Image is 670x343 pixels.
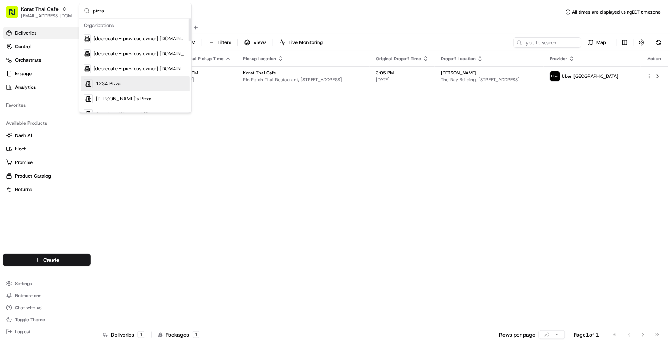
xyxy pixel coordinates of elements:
[376,77,429,83] span: [DATE]
[241,37,270,48] button: Views
[180,56,224,62] span: Original Pickup Time
[15,186,32,193] span: Returns
[15,305,42,311] span: Chat with us!
[3,3,78,21] button: Korat Thai Cafe[EMAIL_ADDRESS][DOMAIN_NAME]
[8,8,23,23] img: Nash
[26,79,95,85] div: We're available if you need us!
[584,37,610,48] button: Map
[53,127,91,133] a: Powered byPylon
[128,74,137,83] button: Start new chat
[93,3,187,18] input: Search...
[550,71,560,81] img: uber-new-logo.jpeg
[3,290,91,301] button: Notifications
[499,331,536,338] p: Rows per page
[3,143,91,155] button: Fleet
[15,293,41,299] span: Notifications
[15,70,32,77] span: Engage
[8,30,137,42] p: Welcome 👋
[96,96,151,103] span: [PERSON_NAME]'s Pizza
[550,56,567,62] span: Provider
[3,278,91,289] button: Settings
[137,331,145,338] div: 1
[243,70,276,76] span: Korat Thai Cafe
[15,132,32,139] span: Nash AI
[158,331,200,338] div: Packages
[6,146,88,152] a: Fleet
[3,184,91,196] button: Returns
[562,73,619,79] span: Uber [GEOGRAPHIC_DATA]
[3,170,91,182] button: Product Catalog
[3,68,91,80] button: Engage
[192,331,200,338] div: 1
[376,56,421,62] span: Original Dropoff Time
[441,70,476,76] span: [PERSON_NAME]
[75,127,91,133] span: Pylon
[218,39,231,46] span: Filters
[514,37,581,48] input: Type to search
[21,5,59,13] button: Korat Thai Cafe
[3,314,91,325] button: Toggle Theme
[6,159,88,166] a: Promise
[15,317,45,323] span: Toggle Theme
[8,110,14,116] div: 📗
[96,81,121,88] span: 1234 Pizza
[3,129,91,141] button: Nash AI
[253,39,266,46] span: Views
[94,36,187,42] span: [deprecate - previous owner] [DOMAIN_NAME] - DeSoto
[26,72,123,79] div: Start new chat
[6,132,88,139] a: Nash AI
[572,9,661,15] span: All times are displayed using EDT timezone
[15,57,41,64] span: Orchestrate
[3,41,91,53] button: Control
[289,39,323,46] span: Live Monitoring
[441,77,538,83] span: The Ray Building, [STREET_ADDRESS]
[243,77,364,83] span: Pin Petch Thai Restaurant, [STREET_ADDRESS]
[15,146,26,152] span: Fleet
[441,56,476,62] span: Dropoff Location
[6,186,88,193] a: Returns
[5,106,60,120] a: 📗Knowledge Base
[15,281,32,287] span: Settings
[96,111,155,118] span: American Wings and Pizza
[71,109,121,117] span: API Documentation
[597,39,606,46] span: Map
[6,173,88,179] a: Product Catalog
[3,99,91,111] div: Favorites
[3,156,91,168] button: Promise
[180,70,231,76] span: 2:35 PM
[376,70,429,76] span: 3:05 PM
[60,106,124,120] a: 💻API Documentation
[20,49,135,56] input: Got a question? Start typing here...
[243,56,276,62] span: Pickup Location
[64,110,70,116] div: 💻
[79,19,191,113] div: Suggestions
[94,51,187,58] span: [deprecate - previous owner] [DOMAIN_NAME] - [GEOGRAPHIC_DATA]
[180,77,231,83] span: [DATE]
[574,331,599,338] div: Page 1 of 1
[3,54,91,66] button: Orchestrate
[3,27,91,39] a: Deliveries
[15,109,57,117] span: Knowledge Base
[15,84,36,91] span: Analytics
[8,72,21,85] img: 1736555255976-a54dd68f-1ca7-489b-9aae-adbdc363a1c4
[15,43,31,50] span: Control
[647,56,662,62] div: Action
[81,20,190,32] div: Organizations
[21,13,75,19] button: [EMAIL_ADDRESS][DOMAIN_NAME]
[3,81,91,93] a: Analytics
[205,37,234,48] button: Filters
[43,256,59,264] span: Create
[653,37,664,48] button: Refresh
[3,326,91,337] button: Log out
[94,66,187,73] span: [deprecate - previous owner] [DOMAIN_NAME] - Haslet
[3,302,91,313] button: Chat with us!
[15,30,36,36] span: Deliveries
[276,37,326,48] button: Live Monitoring
[15,329,30,335] span: Log out
[3,117,91,129] div: Available Products
[103,331,145,338] div: Deliveries
[15,173,51,179] span: Product Catalog
[15,159,33,166] span: Promise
